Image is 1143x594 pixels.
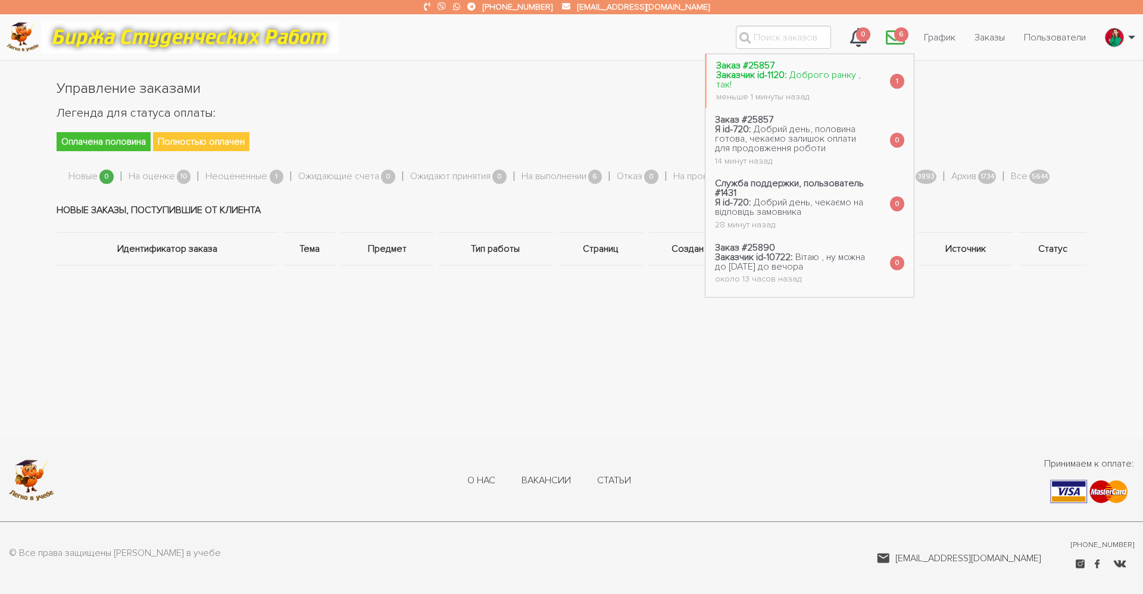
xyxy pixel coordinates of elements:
a: Заказы [965,26,1014,49]
a: 0 [841,21,876,54]
a: Ожидающие счета [298,169,379,185]
span: 6 [894,27,908,42]
th: Создан [646,233,729,265]
span: 0 [890,256,904,271]
li: 5 [876,21,914,54]
div: меньше 1 минуты назад [716,93,871,101]
a: Заказ #25857 Я id-720: Добрий день, половина готова, чекаємо залишок оплати для продовження робот... [705,108,880,172]
th: Тема [281,233,338,265]
a: [PHONE_NUMBER] [1071,540,1134,551]
span: Добрий день, чекаємо на відповідь замовника [715,196,863,218]
p: Легенда для статуса оплаты: [57,104,1086,123]
h1: Управление заказами [57,79,1086,99]
td: Новые заказы, поступившие от клиента [57,188,1086,233]
span: 0 [644,170,658,185]
span: 0 [99,170,114,185]
span: 0 [890,196,904,211]
div: 28 минут назад [715,221,871,229]
a: Заказ #25890 Заказчик id-10722: Вітаю , ну можна до [DATE] до вечора около 13 часов назад [705,236,880,290]
a: На проверке [673,169,730,185]
span: 0 [492,170,507,185]
span: 10 [177,170,191,185]
span: 1734 [978,170,996,185]
a: Неоцененные [205,169,267,185]
span: Доброго ранку , так! [716,69,861,90]
span: 6 [588,170,602,185]
strong: Заказ #25890 [715,242,775,254]
strong: Я id-720: [715,123,751,135]
span: 3893 [916,170,937,185]
a: [PHONE_NUMBER] [483,2,552,12]
strong: Я id-720: [715,196,751,208]
strong: Заказ #25857 [715,114,773,126]
img: logo-c4363faeb99b52c628a42810ed6dfb4293a56d4e4775eb116515dfe7f33672af.png [7,22,39,52]
a: 6 [876,21,914,54]
a: О нас [467,474,495,487]
span: Вітаю , ну можна до [DATE] до вечора [715,251,865,273]
a: Заказ #25397 [705,290,806,335]
a: [EMAIL_ADDRESS][DOMAIN_NAME] [577,2,710,12]
a: Архив [951,169,976,185]
img: payment-9f1e57a40afa9551f317c30803f4599b5451cfe178a159d0fc6f00a10d51d3ba.png [1050,480,1128,504]
th: Тип работы [436,233,555,265]
span: Полностью оплачен [153,132,249,151]
input: Поиск заказов [736,26,831,49]
a: Служба поддержки, пользователь #1431 Я id-720: Добрий день, чекаємо на відповідь замовника 28 мин... [705,172,880,236]
th: Статус [1016,233,1086,265]
strong: Заказ #25857 [716,60,775,71]
span: 0 [381,170,395,185]
span: 0 [856,27,870,42]
a: Пользователи [1014,26,1095,49]
th: Страниц [555,233,647,265]
a: Статьи [597,474,631,487]
span: Принимаем к оплате: [1044,457,1134,471]
strong: Заказчик id-10722: [715,251,793,263]
img: motto-12e01f5a76059d5f6a28199ef077b1f78e012cfde436ab5cf1d4517935686d32.gif [41,21,339,54]
span: 0 [890,133,904,148]
a: Все [1011,169,1028,185]
span: Добрий день, половина готова, чекаємо залишок оплати для продовження роботи [715,123,856,154]
strong: Служба поддержки, пользователь #1431 [715,177,864,199]
strong: Заказ #25397 [715,296,774,308]
a: Заказ #25857 Заказчик id-1120: Доброго ранку , так! меньше 1 минуты назад [707,54,880,108]
a: На выполнении [521,169,586,185]
a: [EMAIL_ADDRESS][DOMAIN_NAME] [877,551,1041,565]
img: logo-c4363faeb99b52c628a42810ed6dfb4293a56d4e4775eb116515dfe7f33672af.png [9,459,54,501]
span: 1 [270,170,284,185]
a: Ожидают принятия [410,169,491,185]
p: © Все права защищены [PERSON_NAME] в учебе [9,546,221,561]
span: 1 [890,74,904,89]
a: На оценке [129,169,175,185]
div: около 13 часов назад [715,275,871,283]
span: 5644 [1029,170,1050,185]
img: excited_171337-2006.jpg [1105,28,1123,47]
th: Идентификатор заказа [57,233,281,265]
span: [EMAIL_ADDRESS][DOMAIN_NAME] [895,551,1041,565]
a: Новые [68,169,98,185]
a: Вакансии [521,474,571,487]
th: Предмет [338,233,436,265]
a: Отказ [617,169,642,185]
div: 14 минут назад [715,157,871,165]
strong: Заказчик id-1120: [716,69,787,81]
th: Источник [915,233,1016,265]
span: Оплачена половина [57,132,151,151]
a: График [914,26,965,49]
